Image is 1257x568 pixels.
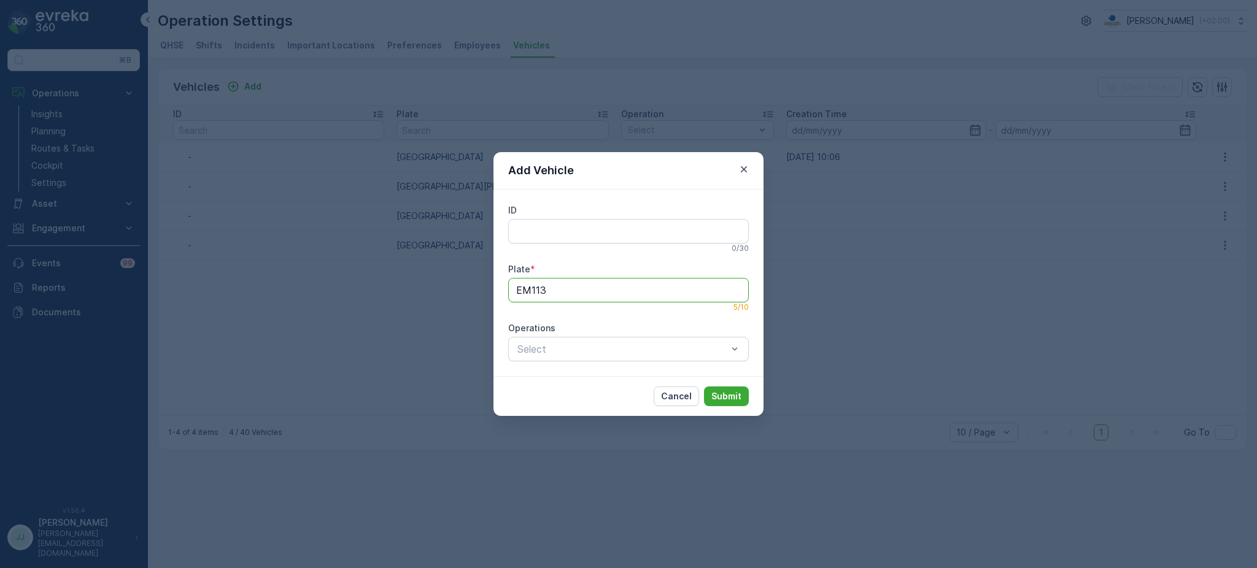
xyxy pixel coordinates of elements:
[732,244,749,253] p: 0 / 30
[661,390,692,402] p: Cancel
[517,342,727,356] p: Select
[508,323,555,333] label: Operations
[704,386,749,406] button: Submit
[654,386,699,406] button: Cancel
[733,302,749,312] p: 5 / 10
[508,162,574,179] p: Add Vehicle
[711,390,741,402] p: Submit
[508,205,517,215] label: ID
[508,264,530,274] label: Plate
